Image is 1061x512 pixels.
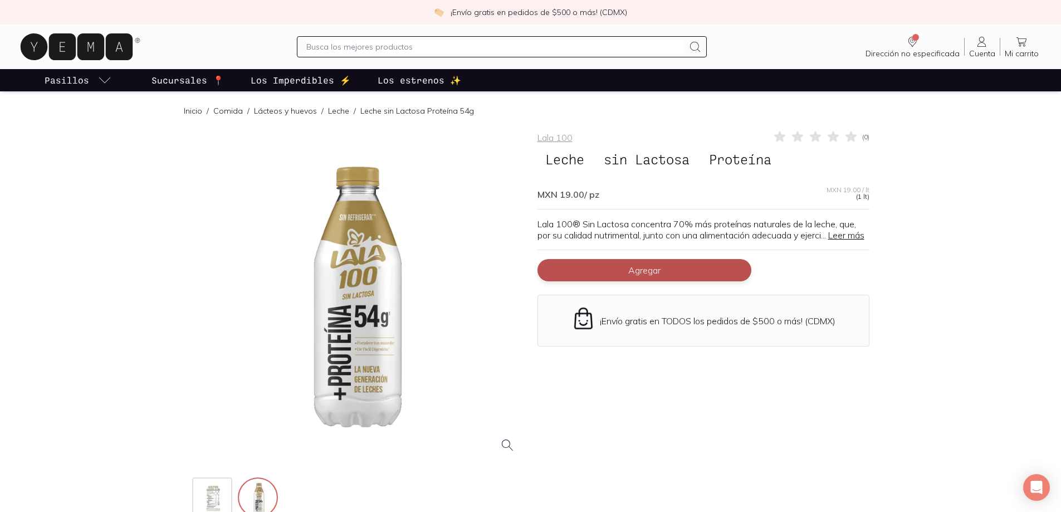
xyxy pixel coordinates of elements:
img: check [434,7,444,17]
span: Leche [537,149,592,170]
span: / [317,105,328,116]
a: Sucursales 📍 [149,69,226,91]
span: (1 lt) [856,193,869,200]
span: ( 0 ) [862,134,869,140]
p: ¡Envío gratis en pedidos de $500 o más! (CDMX) [451,7,627,18]
p: Sucursales 📍 [151,74,224,87]
span: / [243,105,254,116]
a: Inicio [184,106,202,116]
p: Pasillos [45,74,89,87]
span: Mi carrito [1005,48,1039,58]
span: / [202,105,213,116]
a: Cuenta [965,35,1000,58]
img: Envío [571,306,595,330]
a: Comida [213,106,243,116]
span: MXN 19.00 / pz [537,189,599,200]
span: MXN 19.00 / lt [827,187,869,193]
p: Leche sin Lactosa Proteína 54g [360,105,474,116]
span: Agregar [628,265,661,276]
a: Leer más [828,230,864,241]
a: Lácteos y huevos [254,106,317,116]
div: Open Intercom Messenger [1023,474,1050,501]
a: Los estrenos ✨ [375,69,463,91]
a: Leche [328,106,349,116]
p: Los Imperdibles ⚡️ [251,74,351,87]
span: Dirección no especificada [866,48,960,58]
a: Lala 100 [537,132,573,143]
a: Los Imperdibles ⚡️ [248,69,353,91]
input: Busca los mejores productos [306,40,684,53]
a: Mi carrito [1000,35,1043,58]
p: Lala 100® Sin Lactosa concentra 70% más proteínas naturales de la leche, que, por su calidad nutr... [537,218,869,241]
span: Proteína [701,149,779,170]
span: Cuenta [969,48,995,58]
a: Dirección no especificada [861,35,964,58]
p: ¡Envío gratis en TODOS los pedidos de $500 o más! (CDMX) [600,315,835,326]
span: sin Lactosa [596,149,697,170]
a: pasillo-todos-link [42,69,114,91]
p: Los estrenos ✨ [378,74,461,87]
button: Agregar [537,259,751,281]
span: / [349,105,360,116]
